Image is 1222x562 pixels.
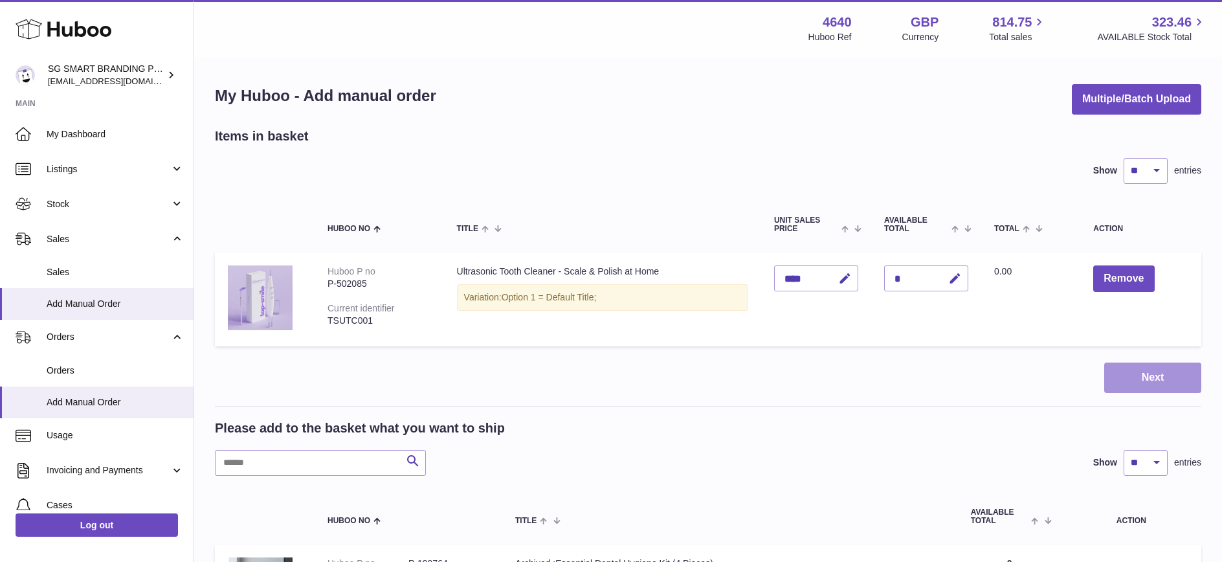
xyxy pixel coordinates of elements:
[884,216,948,233] span: AVAILABLE Total
[823,14,852,31] strong: 4640
[1093,164,1117,177] label: Show
[457,225,478,233] span: Title
[994,225,1019,233] span: Total
[515,517,537,525] span: Title
[48,76,190,86] span: [EMAIL_ADDRESS][DOMAIN_NAME]
[47,298,184,310] span: Add Manual Order
[971,508,1028,525] span: AVAILABLE Total
[1072,84,1201,115] button: Multiple/Batch Upload
[444,253,761,346] td: Ultrasonic Tooth Cleaner - Scale & Polish at Home
[16,513,178,537] a: Log out
[228,265,293,330] img: Ultrasonic Tooth Cleaner - Scale & Polish at Home
[47,163,170,175] span: Listings
[774,216,838,233] span: Unit Sales Price
[1093,265,1154,292] button: Remove
[328,315,431,327] div: TSUTC001
[47,365,184,377] span: Orders
[1174,164,1201,177] span: entries
[328,225,370,233] span: Huboo no
[47,128,184,140] span: My Dashboard
[911,14,939,31] strong: GBP
[1097,14,1206,43] a: 323.46 AVAILABLE Stock Total
[215,128,309,145] h2: Items in basket
[328,517,370,525] span: Huboo no
[1093,456,1117,469] label: Show
[48,63,164,87] div: SG SMART BRANDING PTE. LTD.
[989,14,1047,43] a: 814.75 Total sales
[47,266,184,278] span: Sales
[47,233,170,245] span: Sales
[1174,456,1201,469] span: entries
[902,31,939,43] div: Currency
[215,420,505,437] h2: Please add to the basket what you want to ship
[328,303,395,313] div: Current identifier
[994,266,1012,276] span: 0.00
[457,284,748,311] div: Variation:
[47,499,184,511] span: Cases
[1097,31,1206,43] span: AVAILABLE Stock Total
[47,331,170,343] span: Orders
[328,278,431,290] div: P-502085
[47,396,184,409] span: Add Manual Order
[328,266,375,276] div: Huboo P no
[215,85,436,106] h1: My Huboo - Add manual order
[1061,495,1201,538] th: Action
[16,65,35,85] img: uktopsmileshipping@gmail.com
[1093,225,1188,233] div: Action
[47,429,184,442] span: Usage
[47,464,170,477] span: Invoicing and Payments
[992,14,1032,31] span: 814.75
[1104,363,1201,393] button: Next
[808,31,852,43] div: Huboo Ref
[502,292,597,302] span: Option 1 = Default Title;
[47,198,170,210] span: Stock
[1152,14,1192,31] span: 323.46
[989,31,1047,43] span: Total sales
